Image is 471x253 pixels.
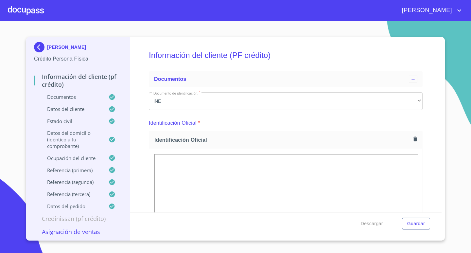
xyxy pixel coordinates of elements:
p: Credinissan (PF crédito) [34,215,122,223]
p: [PERSON_NAME] [47,45,86,50]
h5: Información del cliente (PF crédito) [149,42,423,69]
span: Documentos [154,76,186,82]
p: Asignación de Ventas [34,228,122,236]
span: Guardar [407,220,425,228]
div: [PERSON_NAME] [34,42,122,55]
p: Datos del domicilio (idéntico a tu comprobante) [34,130,109,149]
button: Descargar [358,218,386,230]
div: Documentos [149,71,423,87]
p: Referencia (tercera) [34,191,109,197]
p: Datos del pedido [34,203,109,209]
img: Docupass spot blue [34,42,47,52]
p: Ocupación del Cliente [34,155,109,161]
span: Identificación Oficial [154,136,411,143]
p: Identificación Oficial [149,119,197,127]
p: Datos del cliente [34,106,109,112]
p: Referencia (segunda) [34,179,109,185]
p: Referencia (primera) [34,167,109,173]
button: Guardar [402,218,430,230]
span: Descargar [361,220,383,228]
p: Crédito Persona Física [34,55,122,63]
p: Estado Civil [34,118,109,124]
button: account of current user [397,5,463,16]
span: [PERSON_NAME] [397,5,455,16]
div: INE [149,92,423,110]
p: Documentos [34,94,109,100]
p: Información del cliente (PF crédito) [34,73,122,88]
